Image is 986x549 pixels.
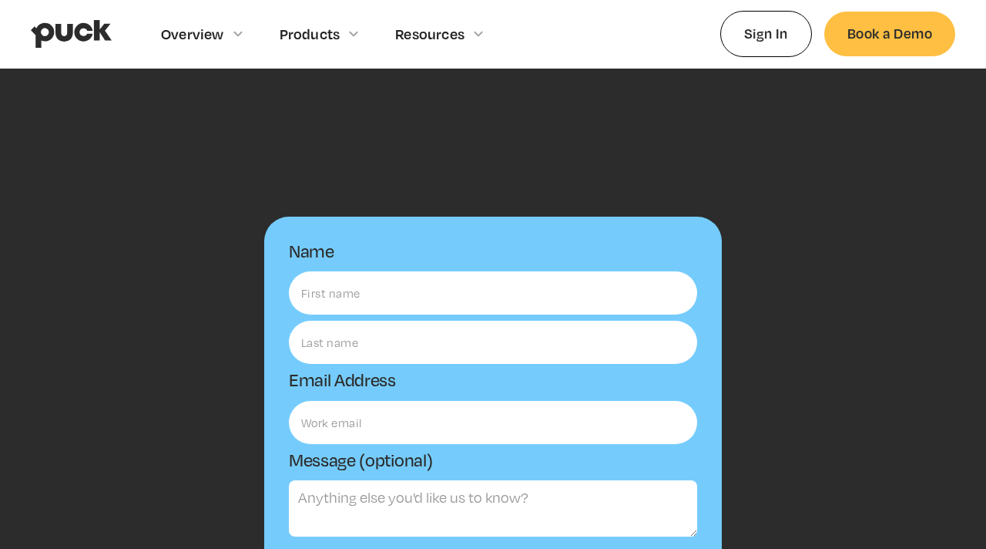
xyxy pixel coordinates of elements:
input: Last name [289,321,697,364]
label: Message (optional) [289,450,432,470]
input: First name [289,271,697,315]
a: Sign In [720,11,812,56]
div: Overview [161,25,224,42]
input: Work email [289,401,697,444]
div: Products [280,25,340,42]
label: Email Address [289,370,396,390]
a: Book a Demo [824,12,955,56]
label: Name [289,241,334,261]
div: Resources [395,25,464,42]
